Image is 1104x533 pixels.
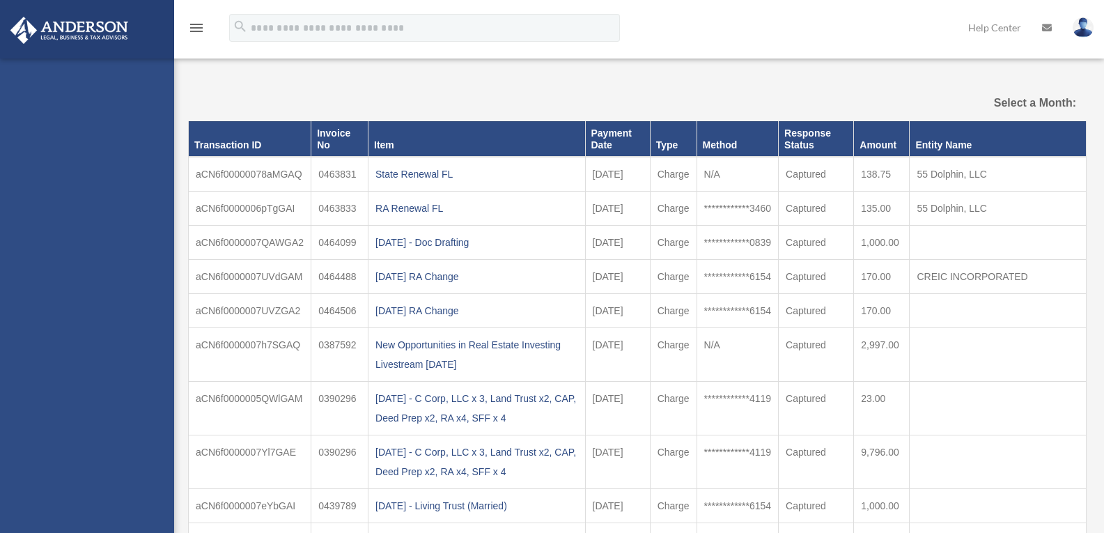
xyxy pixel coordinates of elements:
th: Response Status [779,121,854,157]
td: [DATE] [585,157,650,192]
td: Charge [650,435,697,489]
td: Captured [779,382,854,435]
td: [DATE] [585,226,650,260]
th: Entity Name [910,121,1087,157]
div: RA Renewal FL [375,199,577,218]
td: [DATE] [585,328,650,382]
div: State Renewal FL [375,164,577,184]
td: aCN6f00000078aMGAQ [189,157,311,192]
td: Charge [650,192,697,226]
td: 0390296 [311,435,368,489]
td: 0463831 [311,157,368,192]
td: [DATE] [585,260,650,294]
td: Captured [779,294,854,328]
th: Transaction ID [189,121,311,157]
th: Method [697,121,779,157]
a: menu [188,24,205,36]
div: [DATE] - C Corp, LLC x 3, Land Trust x2, CAP, Deed Prep x2, RA x4, SFF x 4 [375,442,577,481]
td: CREIC INCORPORATED [910,260,1087,294]
td: N/A [697,157,779,192]
td: Charge [650,226,697,260]
td: 55 Dolphin, LLC [910,192,1087,226]
td: Captured [779,192,854,226]
td: aCN6f0000007UVZGA2 [189,294,311,328]
td: N/A [697,328,779,382]
td: 1,000.00 [854,489,910,523]
div: [DATE] - Living Trust (Married) [375,496,577,516]
img: Anderson Advisors Platinum Portal [6,17,132,44]
td: 170.00 [854,294,910,328]
td: 23.00 [854,382,910,435]
td: Captured [779,328,854,382]
td: Captured [779,260,854,294]
th: Type [650,121,697,157]
div: [DATE] RA Change [375,301,577,320]
td: 0387592 [311,328,368,382]
td: Charge [650,328,697,382]
div: New Opportunities in Real Estate Investing Livestream [DATE] [375,335,577,374]
td: [DATE] [585,192,650,226]
td: 0463833 [311,192,368,226]
img: User Pic [1073,17,1094,38]
i: menu [188,20,205,36]
th: Payment Date [585,121,650,157]
td: [DATE] [585,382,650,435]
div: [DATE] - C Corp, LLC x 3, Land Trust x2, CAP, Deed Prep x2, RA x4, SFF x 4 [375,389,577,428]
td: Charge [650,157,697,192]
td: aCN6f0000007Yl7GAE [189,435,311,489]
td: Captured [779,157,854,192]
td: 138.75 [854,157,910,192]
div: [DATE] RA Change [375,267,577,286]
td: 135.00 [854,192,910,226]
td: [DATE] [585,435,650,489]
th: Invoice No [311,121,368,157]
td: Captured [779,435,854,489]
td: Captured [779,489,854,523]
td: aCN6f0000007QAWGA2 [189,226,311,260]
td: aCN6f0000006pTgGAI [189,192,311,226]
td: 0439789 [311,489,368,523]
td: Charge [650,489,697,523]
td: Charge [650,294,697,328]
div: [DATE] - Doc Drafting [375,233,577,252]
td: Charge [650,382,697,435]
td: 0464099 [311,226,368,260]
td: Captured [779,226,854,260]
td: 2,997.00 [854,328,910,382]
td: 0464488 [311,260,368,294]
td: 0390296 [311,382,368,435]
td: 55 Dolphin, LLC [910,157,1087,192]
td: 170.00 [854,260,910,294]
th: Item [368,121,585,157]
td: [DATE] [585,294,650,328]
td: 9,796.00 [854,435,910,489]
td: aCN6f0000005QWlGAM [189,382,311,435]
td: [DATE] [585,489,650,523]
td: Charge [650,260,697,294]
i: search [233,19,248,34]
label: Select a Month: [947,93,1076,113]
td: 1,000.00 [854,226,910,260]
td: aCN6f0000007eYbGAI [189,489,311,523]
td: aCN6f0000007h7SGAQ [189,328,311,382]
td: 0464506 [311,294,368,328]
th: Amount [854,121,910,157]
td: aCN6f0000007UVdGAM [189,260,311,294]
